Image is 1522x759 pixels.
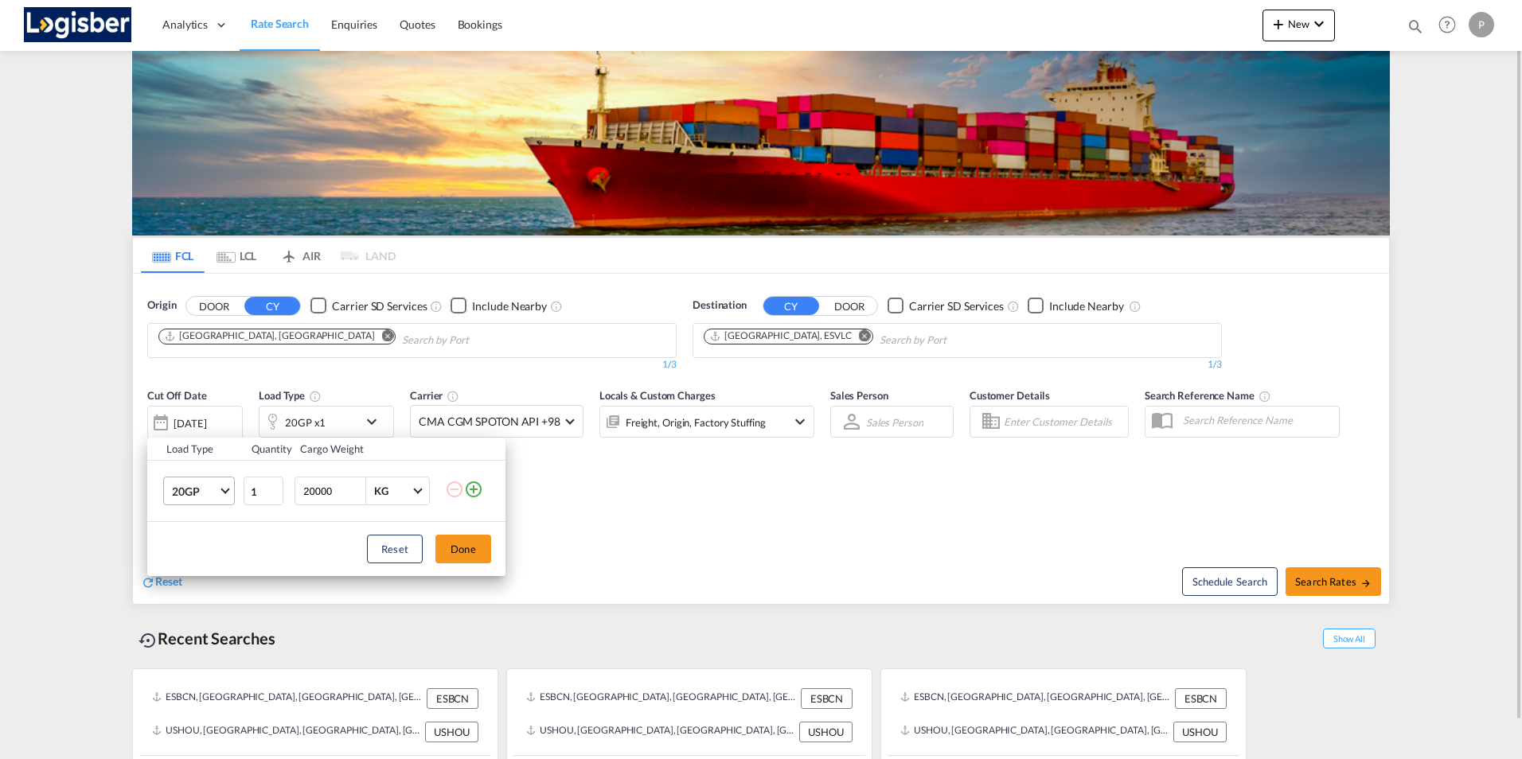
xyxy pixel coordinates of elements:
[464,480,483,499] md-icon: icon-plus-circle-outline
[242,438,291,461] th: Quantity
[302,477,365,504] input: Enter Weight
[374,485,388,497] div: KG
[244,477,283,505] input: Qty
[435,535,491,563] button: Done
[367,535,423,563] button: Reset
[172,484,218,500] span: 20GP
[147,438,242,461] th: Load Type
[300,442,435,456] div: Cargo Weight
[445,480,464,499] md-icon: icon-minus-circle-outline
[163,477,235,505] md-select: Choose: 20GP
